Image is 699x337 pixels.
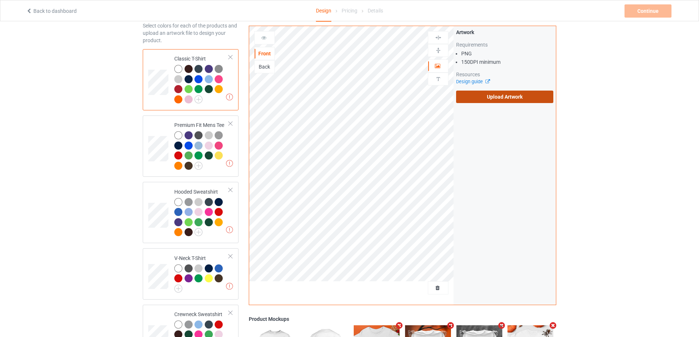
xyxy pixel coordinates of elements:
[143,248,239,299] div: V-Neck T-Shirt
[446,322,455,329] i: Remove mockup
[174,254,229,290] div: V-Neck T-Shirt
[435,76,442,83] img: svg%3E%0A
[316,0,331,22] div: Design
[226,160,233,167] img: exclamation icon
[249,315,556,323] div: Product Mockups
[226,283,233,290] img: exclamation icon
[226,94,233,100] img: exclamation icon
[435,47,442,54] img: svg%3E%0A
[456,41,553,48] div: Requirements
[255,63,274,70] div: Back
[143,116,239,177] div: Premium Fit Mens Tee
[461,58,553,66] li: 150 DPI minimum
[226,226,233,233] img: exclamation icon
[143,49,239,110] div: Classic T-Shirt
[215,131,223,139] img: heather_texture.png
[497,322,506,329] i: Remove mockup
[342,0,357,21] div: Pricing
[395,322,404,329] i: Remove mockup
[194,162,203,170] img: svg+xml;base64,PD94bWwgdmVyc2lvbj0iMS4wIiBlbmNvZGluZz0iVVRGLTgiPz4KPHN2ZyB3aWR0aD0iMjJweCIgaGVpZ2...
[215,65,223,73] img: heather_texture.png
[174,188,229,236] div: Hooded Sweatshirt
[255,50,274,57] div: Front
[143,22,239,44] div: Select colors for each of the products and upload an artwork file to design your product.
[368,0,383,21] div: Details
[456,91,553,103] label: Upload Artwork
[143,182,239,243] div: Hooded Sweatshirt
[26,8,77,14] a: Back to dashboard
[549,322,558,329] i: Remove mockup
[174,285,182,293] img: svg+xml;base64,PD94bWwgdmVyc2lvbj0iMS4wIiBlbmNvZGluZz0iVVRGLTgiPz4KPHN2ZyB3aWR0aD0iMjJweCIgaGVpZ2...
[194,95,203,103] img: svg+xml;base64,PD94bWwgdmVyc2lvbj0iMS4wIiBlbmNvZGluZz0iVVRGLTgiPz4KPHN2ZyB3aWR0aD0iMjJweCIgaGVpZ2...
[456,71,553,78] div: Resources
[461,50,553,57] li: PNG
[174,55,229,103] div: Classic T-Shirt
[194,228,203,236] img: svg+xml;base64,PD94bWwgdmVyc2lvbj0iMS4wIiBlbmNvZGluZz0iVVRGLTgiPz4KPHN2ZyB3aWR0aD0iMjJweCIgaGVpZ2...
[435,34,442,41] img: svg%3E%0A
[456,79,489,84] a: Design guide
[174,121,229,169] div: Premium Fit Mens Tee
[456,29,553,36] div: Artwork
